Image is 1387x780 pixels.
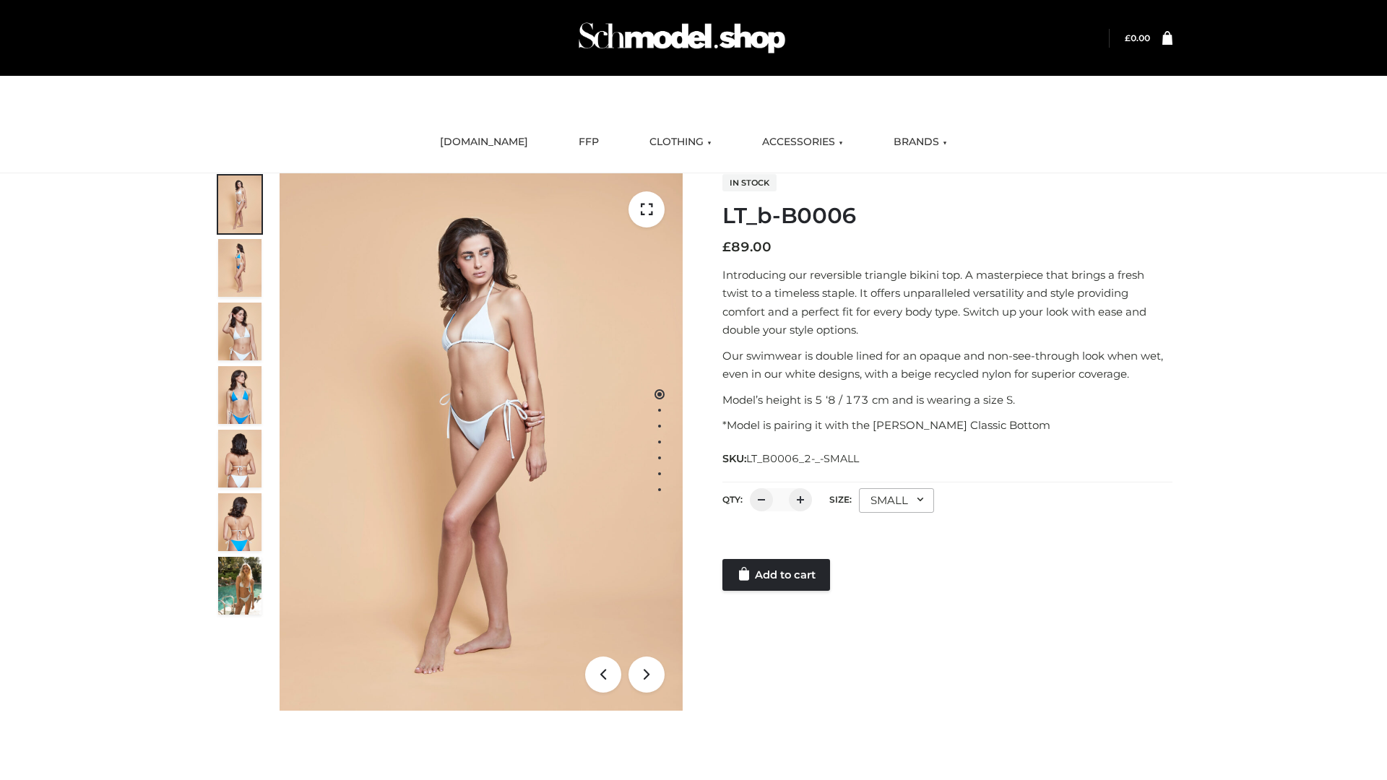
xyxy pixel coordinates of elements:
[722,203,1172,229] h1: LT_b-B0006
[859,488,934,513] div: SMALL
[829,494,852,505] label: Size:
[722,559,830,591] a: Add to cart
[218,175,262,233] img: ArielClassicBikiniTop_CloudNine_AzureSky_OW114ECO_1-scaled.jpg
[751,126,854,158] a: ACCESSORIES
[568,126,610,158] a: FFP
[883,126,958,158] a: BRANDS
[722,494,743,505] label: QTY:
[1125,32,1131,43] span: £
[746,452,859,465] span: LT_B0006_2-_-SMALL
[722,239,772,255] bdi: 89.00
[218,366,262,424] img: ArielClassicBikiniTop_CloudNine_AzureSky_OW114ECO_4-scaled.jpg
[218,303,262,360] img: ArielClassicBikiniTop_CloudNine_AzureSky_OW114ECO_3-scaled.jpg
[722,266,1172,339] p: Introducing our reversible triangle bikini top. A masterpiece that brings a fresh twist to a time...
[1125,32,1150,43] a: £0.00
[280,173,683,711] img: ArielClassicBikiniTop_CloudNine_AzureSky_OW114ECO_1
[218,430,262,487] img: ArielClassicBikiniTop_CloudNine_AzureSky_OW114ECO_7-scaled.jpg
[218,557,262,615] img: Arieltop_CloudNine_AzureSky2.jpg
[722,174,777,191] span: In stock
[722,239,731,255] span: £
[722,416,1172,435] p: *Model is pairing it with the [PERSON_NAME] Classic Bottom
[722,391,1172,409] p: Model’s height is 5 ‘8 / 173 cm and is wearing a size S.
[218,493,262,551] img: ArielClassicBikiniTop_CloudNine_AzureSky_OW114ECO_8-scaled.jpg
[1125,32,1150,43] bdi: 0.00
[218,239,262,297] img: ArielClassicBikiniTop_CloudNine_AzureSky_OW114ECO_2-scaled.jpg
[722,450,860,467] span: SKU:
[722,347,1172,383] p: Our swimwear is double lined for an opaque and non-see-through look when wet, even in our white d...
[429,126,539,158] a: [DOMAIN_NAME]
[639,126,722,158] a: CLOTHING
[574,9,790,66] img: Schmodel Admin 964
